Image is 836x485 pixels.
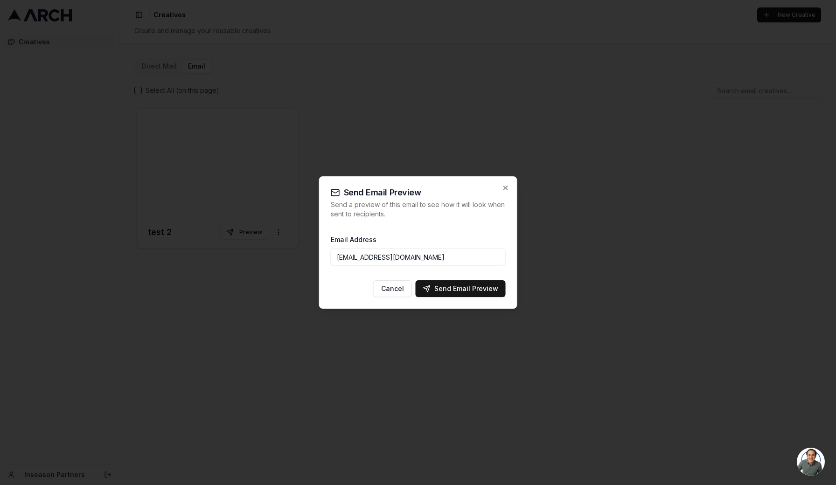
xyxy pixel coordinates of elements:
[423,284,498,293] div: Send Email Preview
[331,236,376,243] label: Email Address
[331,200,506,219] p: Send a preview of this email to see how it will look when sent to recipients.
[416,280,506,297] button: Send Email Preview
[331,249,506,265] input: Enter email address to receive preview
[373,280,412,297] button: Cancel
[331,188,506,197] h2: Send Email Preview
